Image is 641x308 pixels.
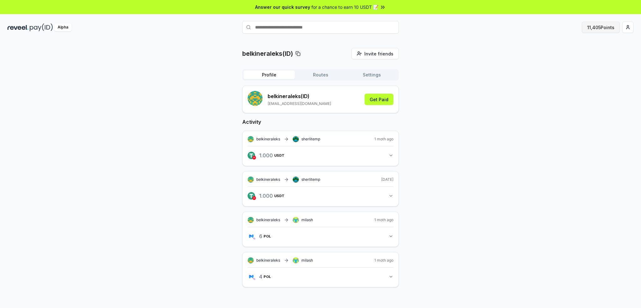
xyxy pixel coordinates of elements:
button: Get Paid [365,94,393,105]
button: Profile [244,70,295,79]
span: USDT [274,154,285,157]
p: [EMAIL_ADDRESS][DOMAIN_NAME] [268,101,331,106]
img: logo.png [248,232,255,240]
img: logo.png [248,273,255,280]
span: milash [301,258,313,263]
img: optimism.png [252,156,256,159]
div: Alpha [54,23,72,31]
span: Answer our quick survey [255,4,310,10]
img: logo.png [252,237,256,240]
span: [DATE] [381,177,393,182]
span: belkineraleks [256,137,280,142]
button: 4POL [248,271,393,282]
img: logo.png [248,192,255,200]
button: Settings [346,70,397,79]
span: USDT [274,194,285,198]
p: belkineraleks(ID) [242,49,293,58]
img: logo.png [248,152,255,159]
img: pay_id [30,23,53,31]
span: 1 moth ago [374,137,393,142]
img: reveel_dark [8,23,28,31]
span: 1 moth ago [374,258,393,263]
span: 1 moth ago [374,217,393,222]
span: milash [301,217,313,222]
button: Routes [295,70,346,79]
span: belkineraleks [256,217,280,222]
span: sherlitemp [301,137,320,142]
button: 1.000USDT [248,191,393,201]
button: 11,405Points [582,22,620,33]
p: belkineraleks (ID) [268,92,331,100]
span: Invite friends [364,50,393,57]
h2: Activity [242,118,399,126]
img: logo.png [252,277,256,281]
img: optimism.png [252,196,256,200]
span: belkineraleks [256,177,280,182]
span: sherlitemp [301,177,320,182]
button: 6POL [248,231,393,242]
span: for a chance to earn 10 USDT 📝 [311,4,378,10]
button: 1.000USDT [248,150,393,161]
button: Invite friends [351,48,399,59]
span: belkineraleks [256,258,280,263]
